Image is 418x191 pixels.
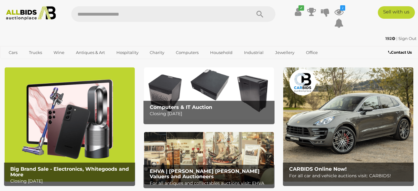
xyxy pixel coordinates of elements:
[302,47,322,58] a: Office
[396,36,397,41] span: |
[293,6,303,17] a: ✔
[150,168,260,180] b: EHVA | [PERSON_NAME] [PERSON_NAME] Valuers and Auctioneers
[289,166,347,172] b: CARBIDS Online Now!
[144,132,274,184] a: EHVA | Evans Hastings Valuers and Auctioneers EHVA | [PERSON_NAME] [PERSON_NAME] Valuers and Auct...
[144,132,274,184] img: EHVA | Evans Hastings Valuers and Auctioneers
[378,6,415,19] a: Sell with us
[385,36,395,41] strong: 192
[72,47,109,58] a: Antiques & Art
[144,67,274,120] a: Computers & IT Auction Computers & IT Auction Closing [DATE]
[25,47,46,58] a: Trucks
[146,47,168,58] a: Charity
[283,67,413,182] img: CARBIDS Online Now!
[3,6,59,20] img: Allbids.com.au
[112,47,143,58] a: Hospitality
[10,177,132,185] p: Closing [DATE]
[206,47,237,58] a: Household
[398,36,416,41] a: Sign Out
[298,5,304,11] i: ✔
[150,179,271,187] p: For all antiques and collectables auctions visit: EHVA
[244,6,275,22] button: Search
[388,50,412,55] b: Contact Us
[283,67,413,182] a: CARBIDS Online Now! CARBIDS Online Now! For all car and vehicle auctions visit: CARBIDS!
[150,110,271,118] p: Closing [DATE]
[5,67,135,182] img: Big Brand Sale - Electronics, Whitegoods and More
[289,172,411,180] p: For all car and vehicle auctions visit: CARBIDS!
[385,36,396,41] a: 192
[240,47,268,58] a: Industrial
[388,49,413,56] a: Contact Us
[5,47,21,58] a: Cars
[5,67,135,182] a: Big Brand Sale - Electronics, Whitegoods and More Big Brand Sale - Electronics, Whitegoods and Mo...
[334,6,344,17] a: 2
[5,58,26,68] a: Sports
[172,47,203,58] a: Computers
[150,104,212,110] b: Computers & IT Auction
[49,47,68,58] a: Wine
[29,58,81,68] a: [GEOGRAPHIC_DATA]
[10,166,129,178] b: Big Brand Sale - Electronics, Whitegoods and More
[340,5,345,11] i: 2
[144,67,274,120] img: Computers & IT Auction
[271,47,298,58] a: Jewellery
